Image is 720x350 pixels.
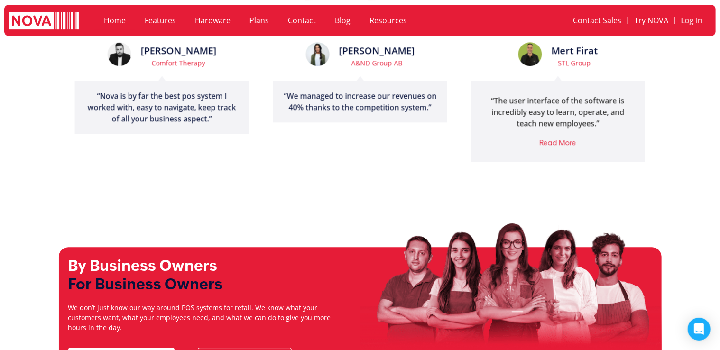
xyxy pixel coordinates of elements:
span: [PERSON_NAME] [339,44,415,58]
nav: Menu [94,9,495,31]
div: Slides [65,33,655,171]
span: Mert Firat [551,44,598,58]
img: Walid Ghalleb [108,42,131,66]
h2: By Business Owners [68,257,351,293]
div: 4 / 4 [462,33,655,171]
img: logo white [9,12,79,31]
nav: Menu [505,9,709,31]
a: Features [135,9,185,31]
span: Comfort Therapy [141,58,217,68]
div: “Nova is by far the best pos system I worked with, easy to navigate, keep track of all your busin... [84,90,240,124]
div: 2 / 4 [65,33,258,171]
span: For Business Owners [68,275,223,293]
div: “We managed to increase our revenues on 40% thanks to the competition system.” [282,90,437,113]
a: Blog [325,9,360,31]
span: [PERSON_NAME] [141,44,217,58]
a: Log In [675,9,709,31]
span: STL Group [551,58,598,68]
img: Natalia Khirevich [305,42,329,66]
a: Read More [540,139,576,147]
img: Mert Firat [518,42,542,66]
p: We don’t just know our way around POS systems for retail. We know what your customers want, what ... [68,303,351,332]
div: 3 / 4 [263,33,456,171]
a: Home [94,9,135,31]
a: Plans [240,9,278,31]
a: Try NOVA [628,9,674,31]
a: Contact [278,9,325,31]
a: Contact Sales [567,9,628,31]
span: A&ND Group AB [339,58,415,68]
div: Open Intercom Messenger [688,318,711,341]
div: “The user interface of the software is incredibly easy to learn, operate, and teach new employees.” [485,95,631,129]
a: Hardware [185,9,240,31]
a: Resources [360,9,416,31]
